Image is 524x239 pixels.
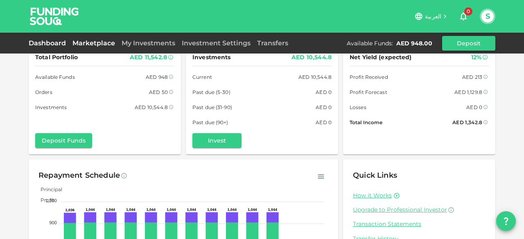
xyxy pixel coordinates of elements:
[192,52,230,63] span: Investments
[316,118,332,127] div: AED 0
[353,206,486,214] a: Upgrade to Professional Investor
[353,171,397,180] span: Quick Links
[353,206,447,213] span: Upgrade to Professional Investor
[350,118,382,127] span: Total Income
[353,220,486,228] a: Transaction Statements
[118,39,178,47] a: My Investments
[178,39,254,47] a: Investment Settings
[462,73,482,81] div: AED 213
[146,73,168,81] div: AED 948
[425,13,441,20] span: العربية
[442,36,495,51] button: Deposit
[45,198,57,203] tspan: 1,200
[454,88,482,96] div: AED 1,129.8
[34,197,54,203] span: Profit
[350,52,412,63] span: Net Yield (expected)
[49,220,56,225] tspan: 900
[350,88,387,96] span: Profit Forecast
[149,88,168,96] div: AED 50
[69,39,118,47] a: Marketplace
[455,8,472,25] button: 0
[298,73,332,81] div: AED 10,544.8
[35,73,75,81] span: Available Funds
[316,88,332,96] div: AED 0
[35,103,67,112] span: Investments
[35,88,52,96] span: Orders
[466,103,482,112] div: AED 0
[29,39,69,47] a: Dashboard
[192,118,228,127] span: Past due (90+)
[452,118,482,127] div: AED 1,342.8
[135,103,168,112] div: AED 10,544.8
[350,103,366,112] span: Losses
[464,7,472,16] span: 0
[496,211,516,231] button: question
[192,88,230,96] span: Past due (5-30)
[254,39,291,47] a: Transfers
[34,186,62,192] span: Principal
[192,133,242,148] button: Invest
[481,10,494,22] button: S
[350,73,388,81] span: Profit Received
[316,103,332,112] div: AED 0
[396,39,432,47] div: AED 948.00
[192,103,232,112] span: Past due (31-90)
[347,39,393,47] div: Available Funds :
[38,169,120,182] div: Repayment Schedule
[35,52,78,63] span: Total Portfolio
[471,52,481,63] div: 12%
[130,52,167,63] div: AED 11,542.8
[192,73,212,81] span: Current
[291,52,332,63] div: AED 10,544.8
[353,192,392,199] a: How it Works
[35,133,92,148] button: Deposit Funds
